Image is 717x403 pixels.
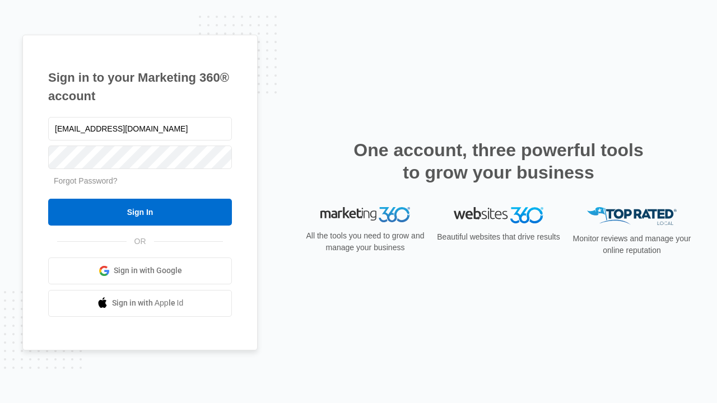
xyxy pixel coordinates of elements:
[48,257,232,284] a: Sign in with Google
[48,199,232,226] input: Sign In
[127,236,154,247] span: OR
[320,207,410,223] img: Marketing 360
[114,265,182,277] span: Sign in with Google
[587,207,677,226] img: Top Rated Local
[112,297,184,309] span: Sign in with Apple Id
[350,139,647,184] h2: One account, three powerful tools to grow your business
[302,230,428,254] p: All the tools you need to grow and manage your business
[54,176,118,185] a: Forgot Password?
[48,68,232,105] h1: Sign in to your Marketing 360® account
[436,231,561,243] p: Beautiful websites that drive results
[48,290,232,317] a: Sign in with Apple Id
[48,117,232,140] input: Email
[569,233,695,256] p: Monitor reviews and manage your online reputation
[454,207,543,223] img: Websites 360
